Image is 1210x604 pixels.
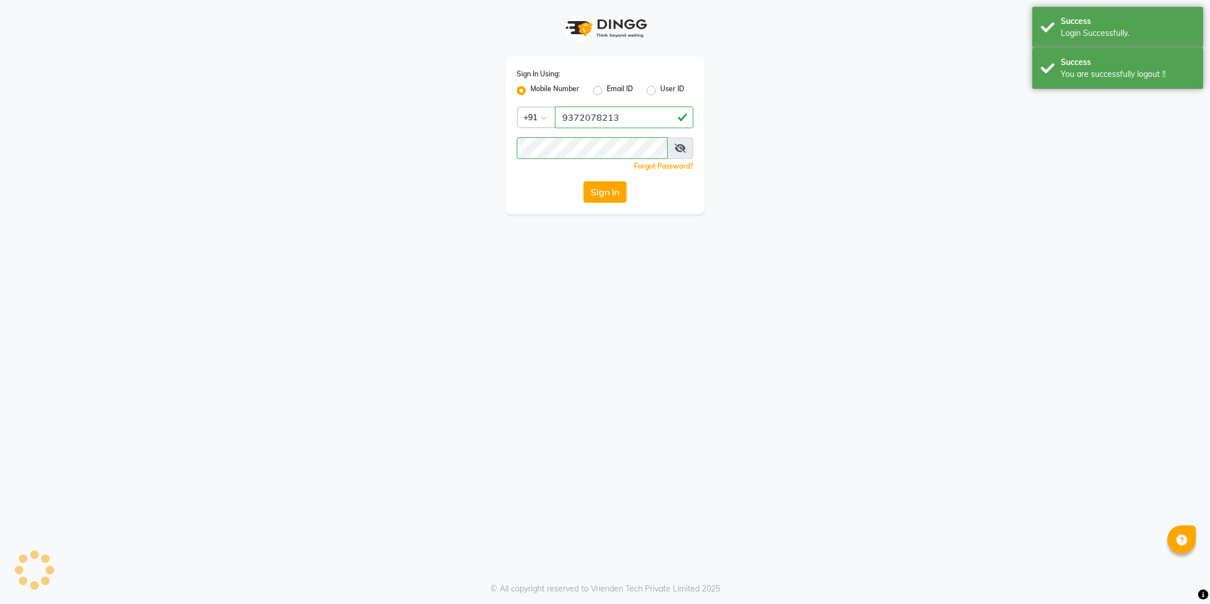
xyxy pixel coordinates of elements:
label: Email ID [607,84,633,97]
label: Mobile Number [530,84,579,97]
input: Username [555,107,693,128]
button: Sign In [583,181,627,203]
a: Forgot Password? [634,162,693,170]
div: Login Successfully. [1061,27,1195,39]
label: Sign In Using: [517,69,560,79]
input: Username [517,137,668,159]
div: Success [1061,56,1195,68]
div: You are successfully logout !! [1061,68,1195,80]
label: User ID [660,84,684,97]
img: logo1.svg [559,11,651,45]
iframe: chat widget [1162,558,1199,593]
div: Success [1061,15,1195,27]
